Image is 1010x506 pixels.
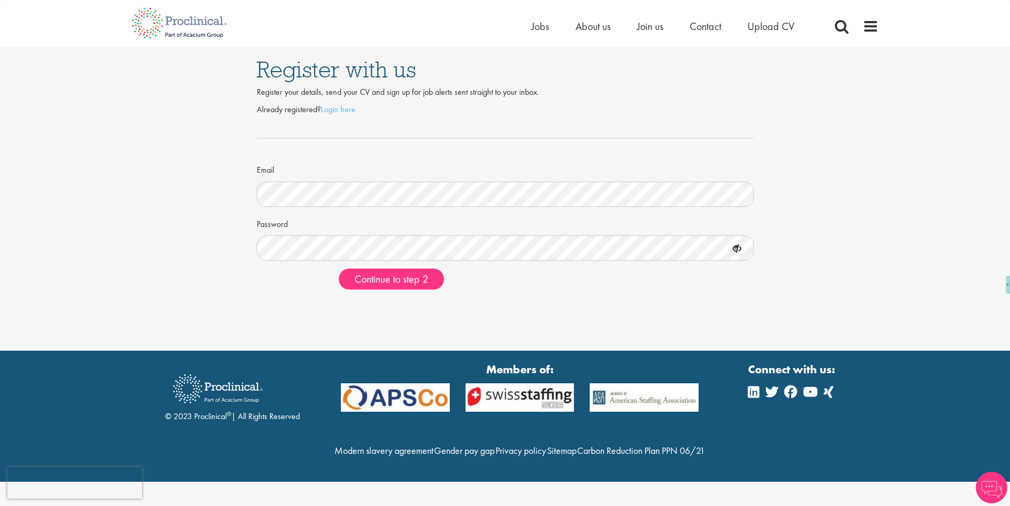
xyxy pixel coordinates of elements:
a: Join us [637,19,663,33]
div: Register your details, send your CV and sign up for job alerts sent straight to your inbox. [257,86,754,98]
span: Continue to step 2 [355,272,428,286]
a: Login here [321,104,356,115]
a: Jobs [531,19,549,33]
label: Password [257,215,288,231]
a: Sitemap [547,444,577,457]
img: APSCo [458,383,582,412]
img: Chatbot [976,472,1007,503]
h1: Register with us [257,58,754,81]
img: APSCo [582,383,706,412]
strong: Connect with us: [748,361,837,378]
a: Gender pay gap [434,444,494,457]
a: Upload CV [748,19,794,33]
label: Email [257,161,274,176]
a: Contact [690,19,721,33]
button: Continue to step 2 [339,269,444,290]
img: APSCo [333,383,458,412]
strong: Members of: [341,361,699,378]
p: Already registered? [257,104,754,116]
a: About us [575,19,611,33]
sup: ® [227,410,231,418]
a: Modern slavery agreement [335,444,433,457]
img: Proclinical Recruitment [165,367,270,411]
a: Carbon Reduction Plan PPN 06/21 [577,444,705,457]
iframe: reCAPTCHA [7,467,142,499]
a: Privacy policy [496,444,546,457]
div: © 2023 Proclinical | All Rights Reserved [165,366,300,423]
